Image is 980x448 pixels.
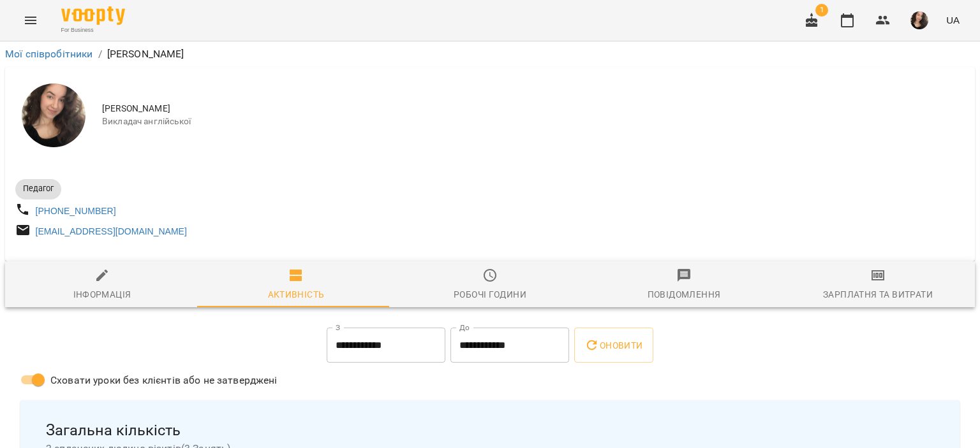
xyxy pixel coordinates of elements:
a: Мої співробітники [5,48,93,60]
span: 1 [815,4,828,17]
p: [PERSON_NAME] [107,47,184,62]
img: af1f68b2e62f557a8ede8df23d2b6d50.jpg [910,11,928,29]
a: [EMAIL_ADDRESS][DOMAIN_NAME] [36,226,187,236]
div: Зарплатня та Витрати [823,287,933,302]
div: Активність [268,287,325,302]
button: UA [941,8,965,32]
button: Menu [15,5,46,36]
span: [PERSON_NAME] [102,103,965,115]
span: Оновити [584,338,642,353]
span: Викладач англійської [102,115,965,128]
a: [PHONE_NUMBER] [36,206,116,216]
span: Загальна кількість [46,421,934,440]
div: Робочі години [454,287,526,302]
nav: breadcrumb [5,47,975,62]
img: Самчук Анастасія Олександрівна [22,83,85,147]
li: / [98,47,102,62]
div: Повідомлення [648,287,721,302]
span: Сховати уроки без клієнтів або не затверджені [50,373,278,388]
span: For Business [61,26,125,34]
button: Оновити [574,328,653,363]
span: UA [946,13,960,27]
img: Voopty Logo [61,6,125,25]
span: Педагог [15,183,61,194]
div: Інформація [73,287,131,302]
